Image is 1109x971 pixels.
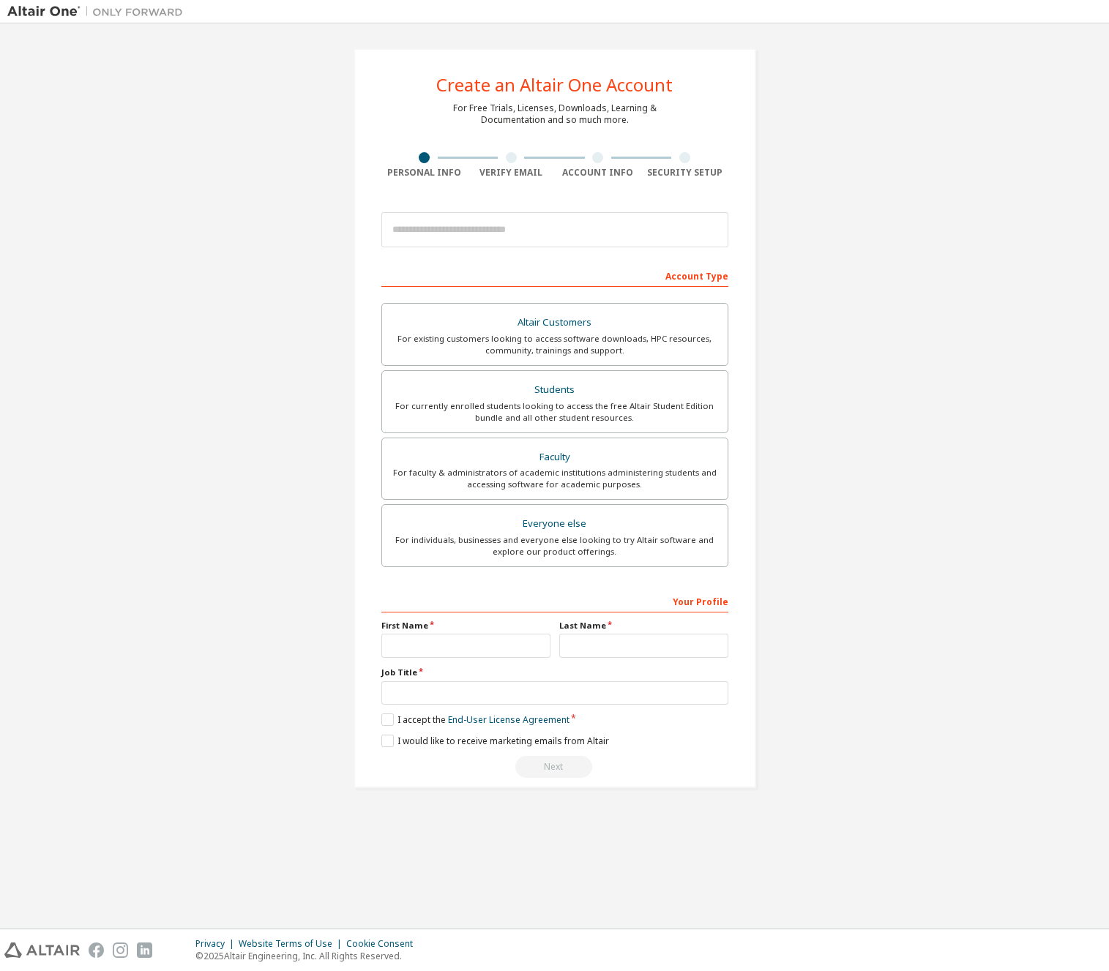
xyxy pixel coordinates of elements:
[239,938,346,950] div: Website Terms of Use
[381,167,468,179] div: Personal Info
[195,950,422,962] p: © 2025 Altair Engineering, Inc. All Rights Reserved.
[555,167,642,179] div: Account Info
[381,713,570,726] label: I accept the
[559,620,728,631] label: Last Name
[468,167,555,179] div: Verify Email
[381,735,609,747] label: I would like to receive marketing emails from Altair
[195,938,239,950] div: Privacy
[381,263,728,287] div: Account Type
[113,942,128,958] img: instagram.svg
[89,942,104,958] img: facebook.svg
[391,467,719,490] div: For faculty & administrators of academic institutions administering students and accessing softwa...
[448,713,570,726] a: End-User License Agreement
[391,400,719,424] div: For currently enrolled students looking to access the free Altair Student Edition bundle and all ...
[381,620,550,631] label: First Name
[391,514,719,534] div: Everyone else
[381,756,728,778] div: Read and acccept EULA to continue
[4,942,80,958] img: altair_logo.svg
[391,380,719,400] div: Students
[391,447,719,468] div: Faculty
[436,76,673,94] div: Create an Altair One Account
[381,667,728,678] label: Job Title
[7,4,190,19] img: Altair One
[641,167,728,179] div: Security Setup
[346,938,422,950] div: Cookie Consent
[137,942,152,958] img: linkedin.svg
[391,333,719,356] div: For existing customers looking to access software downloads, HPC resources, community, trainings ...
[391,534,719,558] div: For individuals, businesses and everyone else looking to try Altair software and explore our prod...
[381,589,728,612] div: Your Profile
[391,312,719,333] div: Altair Customers
[453,102,657,126] div: For Free Trials, Licenses, Downloads, Learning & Documentation and so much more.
